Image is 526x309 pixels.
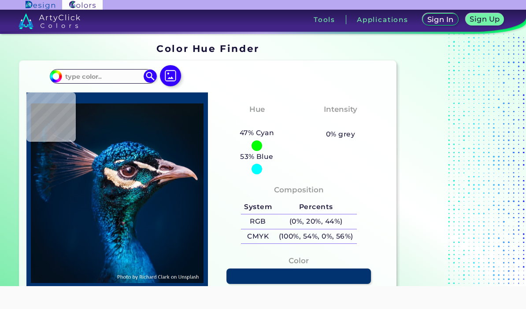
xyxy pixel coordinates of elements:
[249,103,265,116] h4: Hue
[275,214,357,229] h5: (0%, 20%, 44%)
[324,103,357,116] h4: Intensity
[62,70,144,82] input: type color..
[237,151,277,162] h5: 53% Blue
[357,16,408,23] h3: Applications
[241,229,275,244] h5: CMYK
[275,229,357,244] h5: (100%, 54%, 0%, 56%)
[236,127,278,139] h5: 47% Cyan
[144,70,157,83] img: icon search
[326,129,355,140] h5: 0% grey
[429,16,452,23] h5: Sign In
[232,117,282,128] h3: Cyan-Blue
[241,200,275,214] h5: System
[322,117,360,128] h3: Vibrant
[424,14,456,25] a: Sign In
[31,97,204,290] img: img_pavlin.jpg
[275,200,357,214] h5: Percents
[471,16,499,22] h5: Sign Up
[289,254,309,267] h4: Color
[314,16,335,23] h3: Tools
[156,42,259,55] h1: Color Hue Finder
[274,184,324,196] h4: Composition
[160,65,181,86] img: icon picture
[19,13,81,29] img: logo_artyclick_colors_white.svg
[26,1,55,9] img: ArtyClick Design logo
[241,214,275,229] h5: RGB
[467,14,502,25] a: Sign Up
